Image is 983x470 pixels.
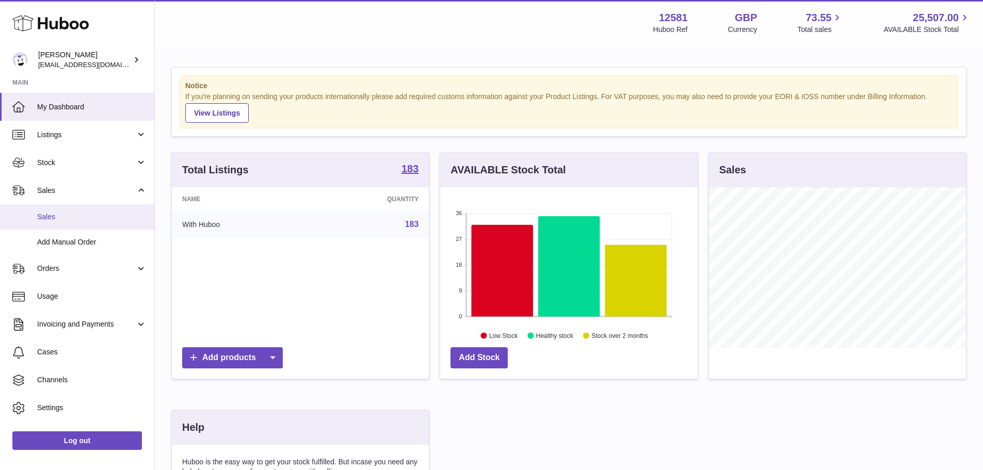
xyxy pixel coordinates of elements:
span: Stock [37,158,136,168]
span: Sales [37,186,136,196]
text: 9 [459,287,462,294]
text: Low Stock [489,332,518,339]
h3: Sales [719,163,746,177]
strong: Notice [185,81,953,91]
span: Settings [37,403,147,413]
span: Invoicing and Payments [37,319,136,329]
strong: 12581 [659,11,688,25]
text: Healthy stock [536,332,574,339]
text: 0 [459,313,462,319]
a: View Listings [185,103,249,123]
span: AVAILABLE Stock Total [883,25,971,35]
span: 25,507.00 [913,11,959,25]
a: 73.55 Total sales [797,11,843,35]
text: 18 [456,262,462,268]
div: [PERSON_NAME] [38,50,131,70]
span: My Dashboard [37,102,147,112]
strong: GBP [735,11,757,25]
a: 25,507.00 AVAILABLE Stock Total [883,11,971,35]
span: Total sales [797,25,843,35]
span: Add Manual Order [37,237,147,247]
a: 183 [401,164,418,176]
text: 36 [456,210,462,216]
span: Sales [37,212,147,222]
h3: Total Listings [182,163,249,177]
span: Channels [37,375,147,385]
span: Usage [37,291,147,301]
text: 27 [456,236,462,242]
a: Log out [12,431,142,450]
text: Stock over 2 months [592,332,648,339]
th: Name [172,187,308,211]
strong: 183 [401,164,418,174]
h3: Help [182,420,204,434]
div: If you're planning on sending your products internationally please add required customs informati... [185,92,953,123]
span: 73.55 [805,11,831,25]
th: Quantity [308,187,429,211]
div: Huboo Ref [653,25,688,35]
div: Currency [728,25,758,35]
span: Cases [37,347,147,357]
a: 183 [405,220,419,229]
span: Orders [37,264,136,273]
span: [EMAIL_ADDRESS][DOMAIN_NAME] [38,60,152,69]
span: Listings [37,130,136,140]
td: With Huboo [172,211,308,238]
a: Add products [182,347,283,368]
img: rnash@drink-trip.com [12,52,28,68]
a: Add Stock [450,347,508,368]
h3: AVAILABLE Stock Total [450,163,566,177]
